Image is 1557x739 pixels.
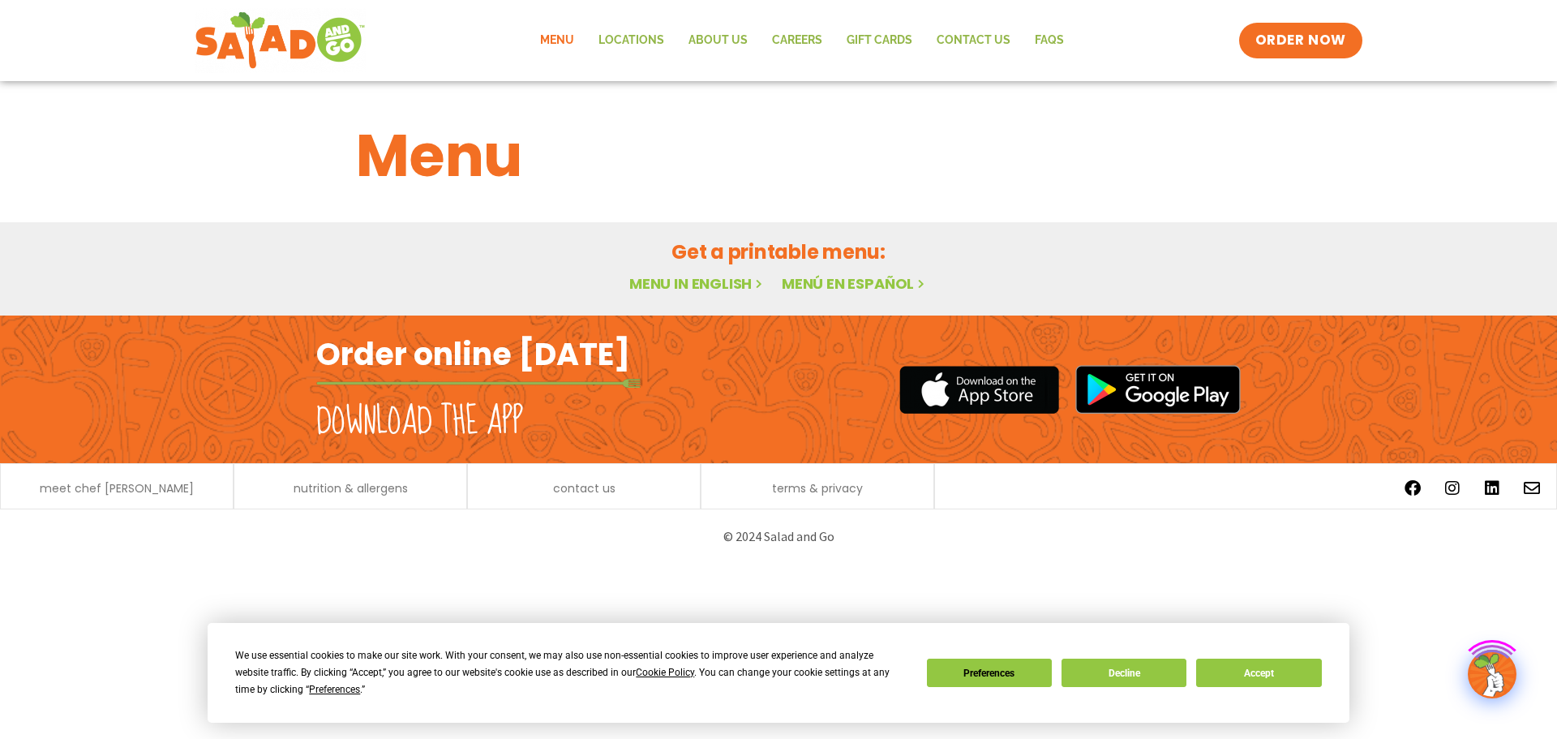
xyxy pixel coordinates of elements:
[899,363,1059,416] img: appstore
[924,22,1023,59] a: Contact Us
[1255,31,1346,50] span: ORDER NOW
[528,22,586,59] a: Menu
[235,647,907,698] div: We use essential cookies to make our site work. With your consent, we may also use non-essential ...
[309,684,360,695] span: Preferences
[1062,659,1186,687] button: Decline
[208,623,1349,723] div: Cookie Consent Prompt
[772,483,863,494] a: terms & privacy
[676,22,760,59] a: About Us
[294,483,408,494] a: nutrition & allergens
[834,22,924,59] a: GIFT CARDS
[316,399,523,445] h2: Download the app
[528,22,1076,59] nav: Menu
[586,22,676,59] a: Locations
[927,659,1052,687] button: Preferences
[1023,22,1076,59] a: FAQs
[1075,365,1241,414] img: google_play
[629,273,766,294] a: Menu in English
[356,112,1201,200] h1: Menu
[316,379,641,388] img: fork
[324,526,1233,548] p: © 2024 Salad and Go
[1196,659,1321,687] button: Accept
[316,334,630,374] h2: Order online [DATE]
[782,273,928,294] a: Menú en español
[40,483,194,494] a: meet chef [PERSON_NAME]
[636,667,694,678] span: Cookie Policy
[1239,23,1362,58] a: ORDER NOW
[356,238,1201,266] h2: Get a printable menu:
[760,22,834,59] a: Careers
[553,483,616,494] a: contact us
[195,8,366,73] img: new-SAG-logo-768×292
